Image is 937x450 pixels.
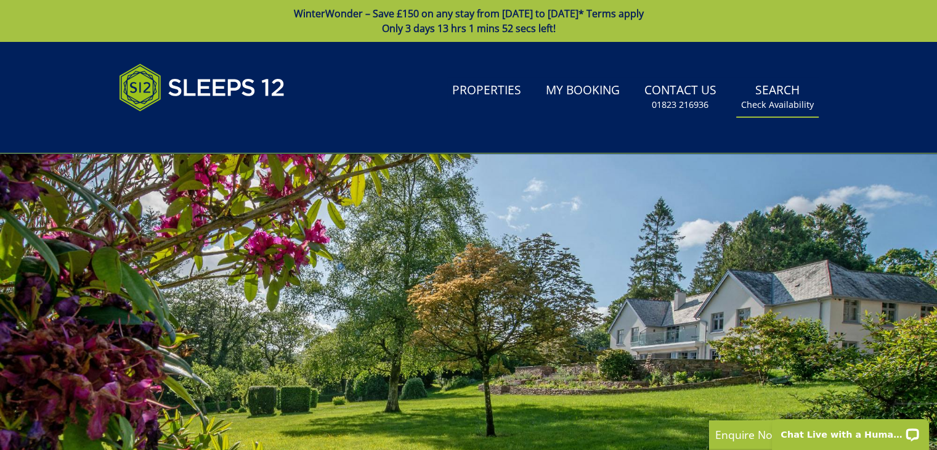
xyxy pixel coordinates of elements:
[541,77,625,105] a: My Booking
[119,57,285,118] img: Sleeps 12
[715,427,900,443] p: Enquire Now
[639,77,721,117] a: Contact Us01823 216936
[736,77,819,117] a: SearchCheck Availability
[764,411,937,450] iframe: LiveChat chat widget
[382,22,556,35] span: Only 3 days 13 hrs 1 mins 52 secs left!
[741,99,814,111] small: Check Availability
[447,77,526,105] a: Properties
[652,99,708,111] small: 01823 216936
[113,126,242,136] iframe: Customer reviews powered by Trustpilot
